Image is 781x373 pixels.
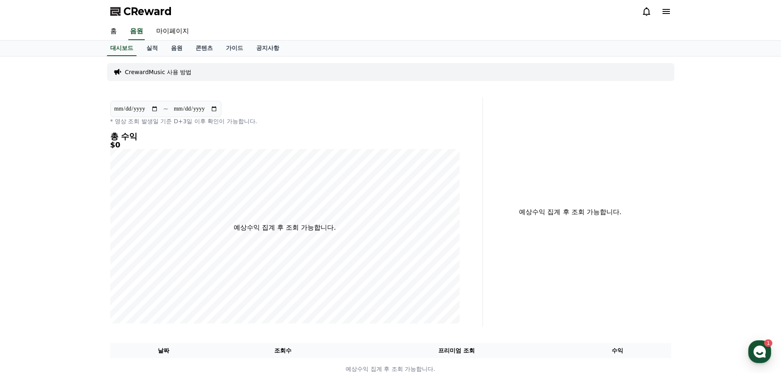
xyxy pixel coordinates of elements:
th: 프리미엄 조회 [349,343,564,358]
a: CrewardMusic 사용 방법 [125,68,192,76]
a: 실적 [140,41,164,56]
a: 마이페이지 [150,23,196,40]
a: CReward [110,5,172,18]
a: 홈 [104,23,123,40]
th: 날짜 [110,343,217,358]
p: 예상수익 집계 후 조회 가능합니다. [490,207,651,217]
a: 대시보드 [107,41,137,56]
a: 공지사항 [250,41,286,56]
th: 수익 [564,343,671,358]
span: CReward [123,5,172,18]
p: * 영상 조회 발생일 기준 D+3일 이후 확인이 가능합니다. [110,117,460,125]
h5: $0 [110,141,460,149]
a: 가이드 [219,41,250,56]
p: ~ [163,104,168,114]
p: 예상수익 집계 후 조회 가능합니다. [234,223,336,233]
th: 조회수 [217,343,348,358]
h4: 총 수익 [110,132,460,141]
a: 음원 [128,23,145,40]
a: 음원 [164,41,189,56]
a: 콘텐츠 [189,41,219,56]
